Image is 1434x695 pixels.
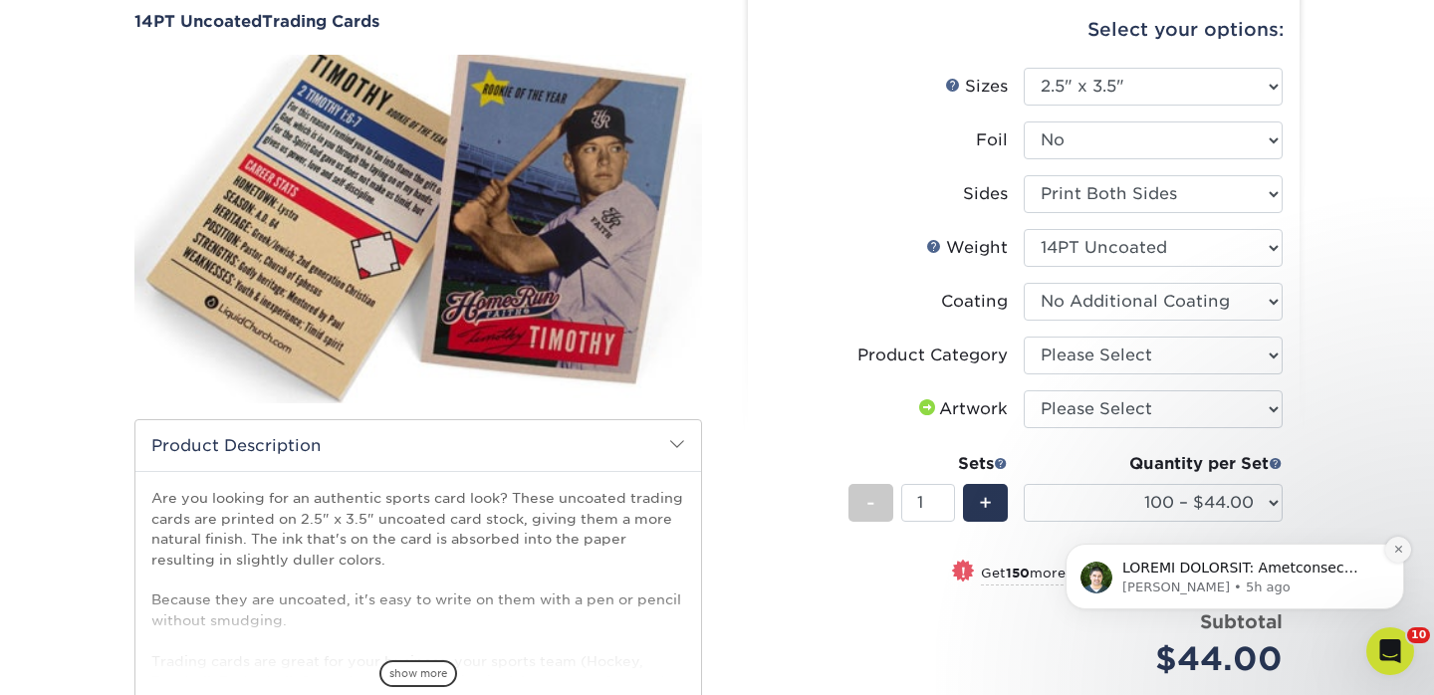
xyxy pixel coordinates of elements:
div: Product Category [857,344,1008,367]
span: show more [379,660,457,687]
div: message notification from Matthew, 5h ago. ACTION REQUIRED: Primoprint Order 25819-85077-00541 Th... [30,125,368,191]
div: Sets [848,452,1008,476]
iframe: Google Customer Reviews [5,634,169,688]
h1: Trading Cards [134,12,702,31]
span: ! [961,562,966,582]
div: Coating [941,290,1008,314]
iframe: Intercom live chat [1366,627,1414,675]
div: Weight [926,236,1008,260]
span: - [866,488,875,518]
img: 14PT Uncoated 01 [134,33,702,425]
div: Foil [976,128,1008,152]
h2: Product Description [135,420,701,471]
a: 14PT UncoatedTrading Cards [134,12,702,31]
small: Get more trading cards per set for [981,566,1283,585]
strong: 150 [1006,566,1030,580]
div: Artwork [915,397,1008,421]
div: Sizes [945,75,1008,99]
div: $44.00 [1039,635,1283,683]
span: 10 [1407,627,1430,643]
p: Message from Matthew, sent 5h ago [87,160,344,178]
button: Dismiss notification [350,118,375,144]
img: Profile image for Matthew [45,143,77,175]
div: Sides [963,182,1008,206]
span: 14PT Uncoated [134,12,262,31]
iframe: Intercom notifications message [1036,418,1434,641]
p: LOREMI DOLORSIT: Ametconsec Adipi 83199-04593-06901 Elits doe tem incidid utla etdol magn Aliquae... [87,140,344,160]
span: + [979,488,992,518]
div: Quantity per Set [1024,452,1283,476]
